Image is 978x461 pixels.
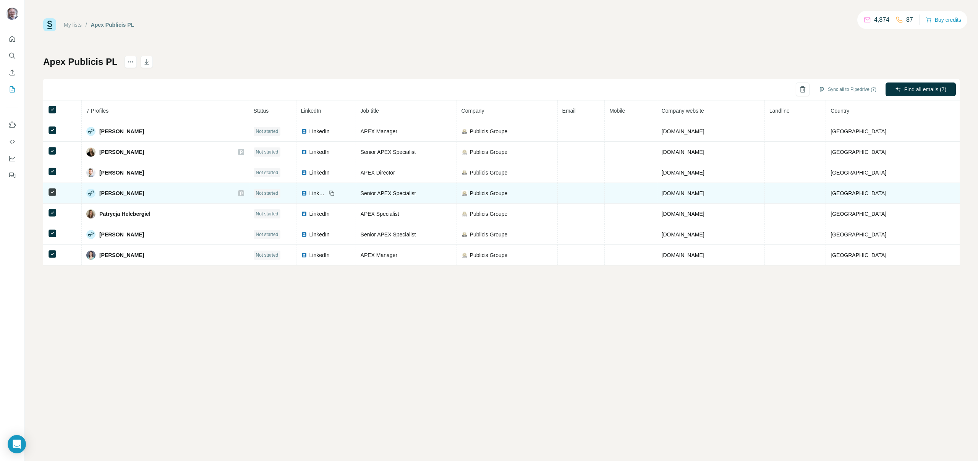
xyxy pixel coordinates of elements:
[662,211,704,217] span: [DOMAIN_NAME]
[309,189,326,197] span: LinkedIn
[256,252,279,259] span: Not started
[662,252,704,258] span: [DOMAIN_NAME]
[43,56,118,68] h1: Apex Publicis PL
[301,190,307,196] img: LinkedIn logo
[8,435,26,453] div: Open Intercom Messenger
[562,108,576,114] span: Email
[86,189,96,198] img: Avatar
[99,231,144,238] span: [PERSON_NAME]
[470,189,508,197] span: Publicis Groupe
[461,128,468,134] img: company-logo
[6,66,18,79] button: Enrich CSV
[470,210,508,218] span: Publicis Groupe
[662,108,704,114] span: Company website
[470,231,508,238] span: Publicis Groupe
[904,86,946,93] span: Find all emails (7)
[461,190,468,196] img: company-logo
[309,210,330,218] span: LinkedIn
[662,190,704,196] span: [DOMAIN_NAME]
[831,211,886,217] span: [GEOGRAPHIC_DATA]
[125,56,137,68] button: actions
[361,149,416,155] span: Senior APEX Specialist
[6,32,18,46] button: Quick start
[461,231,468,238] img: company-logo
[256,128,279,135] span: Not started
[6,118,18,132] button: Use Surfe on LinkedIn
[99,148,144,156] span: [PERSON_NAME]
[86,127,96,136] img: Avatar
[361,170,395,176] span: APEX Director
[86,230,96,239] img: Avatar
[256,149,279,155] span: Not started
[461,252,468,258] img: company-logo
[831,108,849,114] span: Country
[301,252,307,258] img: LinkedIn logo
[470,128,508,135] span: Publicis Groupe
[662,128,704,134] span: [DOMAIN_NAME]
[256,210,279,217] span: Not started
[769,108,790,114] span: Landline
[254,108,269,114] span: Status
[361,128,398,134] span: APEX Manager
[86,21,87,29] li: /
[6,168,18,182] button: Feedback
[6,8,18,20] img: Avatar
[86,251,96,260] img: Avatar
[301,149,307,155] img: LinkedIn logo
[831,170,886,176] span: [GEOGRAPHIC_DATA]
[99,210,151,218] span: Patrycja Helcbergiel
[6,152,18,165] button: Dashboard
[461,211,468,217] img: company-logo
[86,168,96,177] img: Avatar
[43,18,56,31] img: Surfe Logo
[361,231,416,238] span: Senior APEX Specialist
[86,209,96,218] img: Avatar
[256,231,279,238] span: Not started
[361,252,398,258] span: APEX Manager
[99,251,144,259] span: [PERSON_NAME]
[64,22,82,28] a: My lists
[662,170,704,176] span: [DOMAIN_NAME]
[470,169,508,176] span: Publicis Groupe
[926,15,961,25] button: Buy credits
[831,128,886,134] span: [GEOGRAPHIC_DATA]
[470,148,508,156] span: Publicis Groupe
[99,128,144,135] span: [PERSON_NAME]
[470,251,508,259] span: Publicis Groupe
[309,148,330,156] span: LinkedIn
[301,231,307,238] img: LinkedIn logo
[301,211,307,217] img: LinkedIn logo
[461,170,468,176] img: company-logo
[662,149,704,155] span: [DOMAIN_NAME]
[256,190,279,197] span: Not started
[662,231,704,238] span: [DOMAIN_NAME]
[461,149,468,155] img: company-logo
[309,251,330,259] span: LinkedIn
[6,49,18,63] button: Search
[886,82,956,96] button: Find all emails (7)
[874,15,889,24] p: 4,874
[309,231,330,238] span: LinkedIn
[256,169,279,176] span: Not started
[6,135,18,149] button: Use Surfe API
[99,169,144,176] span: [PERSON_NAME]
[831,252,886,258] span: [GEOGRAPHIC_DATA]
[86,108,108,114] span: 7 Profiles
[831,190,886,196] span: [GEOGRAPHIC_DATA]
[6,82,18,96] button: My lists
[831,149,886,155] span: [GEOGRAPHIC_DATA]
[361,190,416,196] span: Senior APEX Specialist
[361,211,399,217] span: APEX Specialist
[361,108,379,114] span: Job title
[91,21,134,29] div: Apex Publicis PL
[461,108,484,114] span: Company
[831,231,886,238] span: [GEOGRAPHIC_DATA]
[301,108,321,114] span: LinkedIn
[99,189,144,197] span: [PERSON_NAME]
[906,15,913,24] p: 87
[309,128,330,135] span: LinkedIn
[301,128,307,134] img: LinkedIn logo
[609,108,625,114] span: Mobile
[86,147,96,157] img: Avatar
[301,170,307,176] img: LinkedIn logo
